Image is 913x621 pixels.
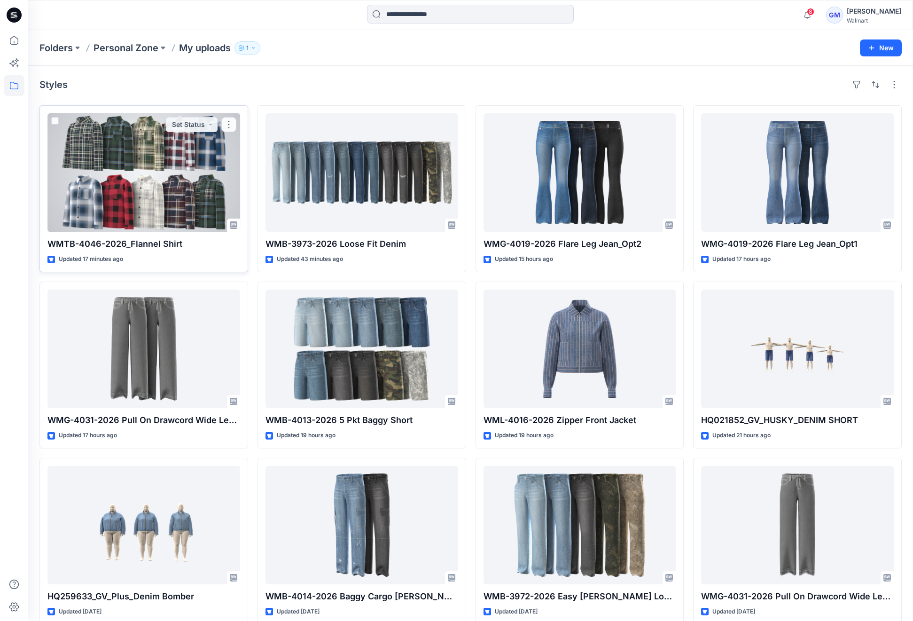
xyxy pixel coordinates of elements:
p: Updated 17 minutes ago [59,254,123,264]
a: WMB-3972-2026 Easy Carpenter Loose Fit [484,466,676,584]
p: WMB-3972-2026 Easy [PERSON_NAME] Loose Fit [484,590,676,603]
a: Folders [39,41,73,55]
p: WMG-4019-2026 Flare Leg Jean_Opt2 [484,237,676,251]
a: Personal Zone [94,41,158,55]
p: WMB-3973-2026 Loose Fit Denim [265,237,458,251]
p: Updated 43 minutes ago [277,254,343,264]
a: WMB-3973-2026 Loose Fit Denim [265,113,458,232]
a: HQ259633_GV_Plus_Denim Bomber [47,466,240,584]
div: [PERSON_NAME] [847,6,901,17]
p: WMB-4013-2026 5 Pkt Baggy Short [265,414,458,427]
h4: Styles [39,79,68,90]
p: My uploads [179,41,231,55]
p: WMG-4031-2026 Pull On Drawcord Wide Leg_Opt3 [47,414,240,427]
button: New [860,39,902,56]
a: WMG-4031-2026 Pull On Drawcord Wide Leg_Opt3 [47,290,240,408]
p: Updated 17 hours ago [712,254,771,264]
p: Updated 21 hours ago [712,431,771,440]
p: Updated [DATE] [712,607,755,617]
p: 1 [246,43,249,53]
a: HQ021852_GV_HUSKY_DENIM SHORT [701,290,894,408]
span: 8 [807,8,814,16]
a: WMG-4019-2026 Flare Leg Jean_Opt1 [701,113,894,232]
p: Updated [DATE] [59,607,101,617]
p: WMG-4031-2026 Pull On Drawcord Wide Leg_Opt4 [701,590,894,603]
p: WMB-4014-2026 Baggy Cargo [PERSON_NAME] [265,590,458,603]
p: WML-4016-2026 Zipper Front Jacket [484,414,676,427]
p: Updated 19 hours ago [277,431,336,440]
p: Updated 15 hours ago [495,254,553,264]
div: Walmart [847,17,901,24]
p: Updated 19 hours ago [495,431,554,440]
p: WMTB-4046-2026_Flannel Shirt [47,237,240,251]
a: WML-4016-2026 Zipper Front Jacket [484,290,676,408]
p: Updated [DATE] [495,607,538,617]
a: WMTB-4046-2026_Flannel Shirt [47,113,240,232]
a: WMG-4019-2026 Flare Leg Jean_Opt2 [484,113,676,232]
div: GM [826,7,843,24]
p: HQ021852_GV_HUSKY_DENIM SHORT [701,414,894,427]
p: Updated [DATE] [277,607,320,617]
p: Updated 17 hours ago [59,431,117,440]
a: WMB-4014-2026 Baggy Cargo Jean [265,466,458,584]
p: WMG-4019-2026 Flare Leg Jean_Opt1 [701,237,894,251]
p: HQ259633_GV_Plus_Denim Bomber [47,590,240,603]
a: WMG-4031-2026 Pull On Drawcord Wide Leg_Opt4 [701,466,894,584]
button: 1 [234,41,260,55]
a: WMB-4013-2026 5 Pkt Baggy Short [265,290,458,408]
